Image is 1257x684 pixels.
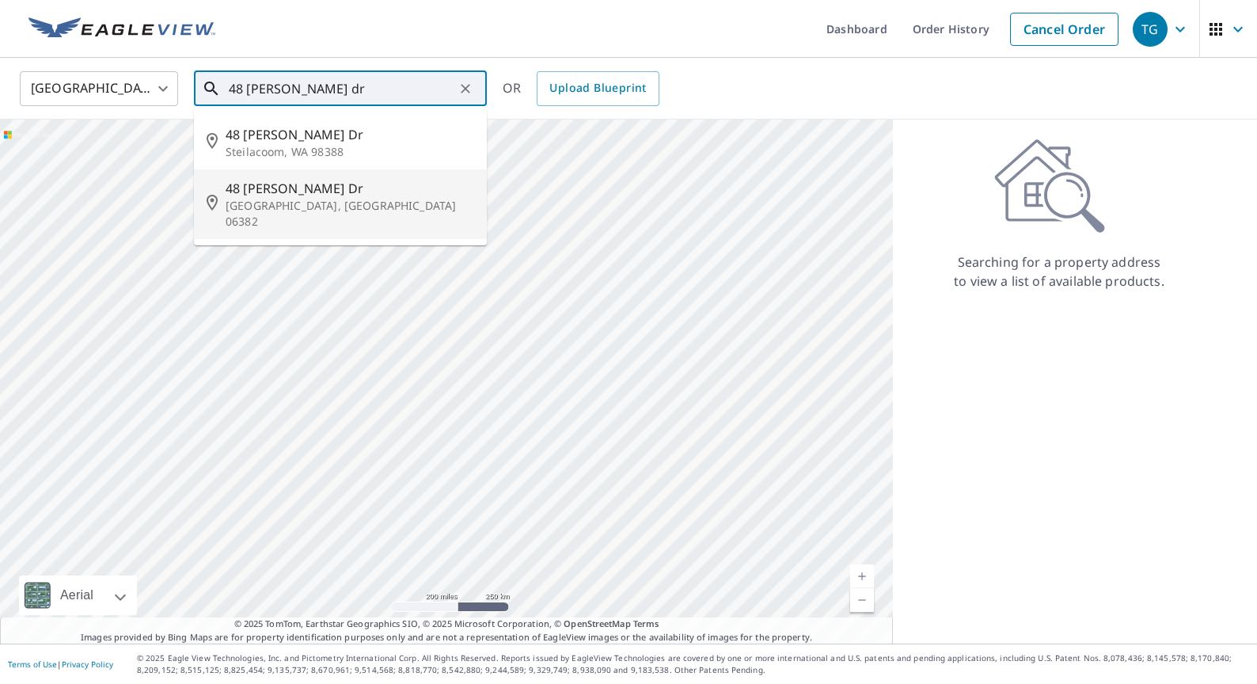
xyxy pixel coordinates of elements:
[549,78,646,98] span: Upload Blueprint
[234,617,659,631] span: © 2025 TomTom, Earthstar Geographics SIO, © 2025 Microsoft Corporation, ©
[454,78,477,100] button: Clear
[850,588,874,612] a: Current Level 5, Zoom Out
[226,198,474,230] p: [GEOGRAPHIC_DATA], [GEOGRAPHIC_DATA] 06382
[1010,13,1118,46] a: Cancel Order
[503,71,659,106] div: OR
[633,617,659,629] a: Terms
[137,652,1249,676] p: © 2025 Eagle View Technologies, Inc. and Pictometry International Corp. All Rights Reserved. Repo...
[19,576,137,615] div: Aerial
[564,617,630,629] a: OpenStreetMap
[62,659,113,670] a: Privacy Policy
[20,66,178,111] div: [GEOGRAPHIC_DATA]
[1133,12,1168,47] div: TG
[28,17,215,41] img: EV Logo
[8,659,57,670] a: Terms of Use
[537,71,659,106] a: Upload Blueprint
[226,144,474,160] p: Steilacoom, WA 98388
[229,66,454,111] input: Search by address or latitude-longitude
[8,659,113,669] p: |
[226,179,474,198] span: 48 [PERSON_NAME] Dr
[55,576,98,615] div: Aerial
[226,125,474,144] span: 48 [PERSON_NAME] Dr
[850,564,874,588] a: Current Level 5, Zoom In
[953,253,1165,291] p: Searching for a property address to view a list of available products.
